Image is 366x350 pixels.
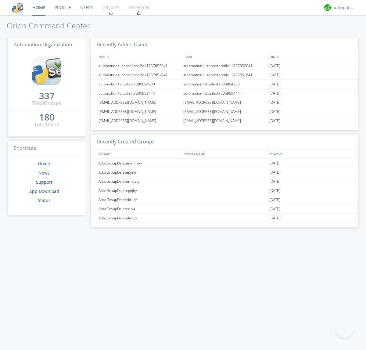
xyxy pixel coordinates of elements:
a: AtlasGroupDeletelyrpp[DATE] [91,214,358,223]
div: AtlasGroupDeletembtvq [97,177,181,186]
div: 180 [39,114,55,120]
span: [DATE] [269,89,280,98]
span: [DATE] [269,98,280,107]
a: AtlasGroupDeletegnjhy[DATE] [91,186,358,195]
span: Automation Organization [14,41,72,48]
span: [DATE] [269,177,280,186]
a: AtlasGroupDeletembtvq[DATE] [91,177,358,186]
span: [DATE] [269,195,280,204]
div: Total Groups [32,100,61,107]
a: automation+atlastest7580994230automation+atlastest7580994230[DATE] [91,80,358,89]
a: [EMAIL_ADDRESS][DOMAIN_NAME][EMAIL_ADDRESS][DOMAIN_NAME][DATE] [91,107,358,116]
iframe: Toggle Customer Support [335,319,354,338]
span: [DATE] [269,80,280,89]
a: AtlasGroupDeletekruqr[DATE] [91,195,358,204]
h3: Recently Added Users [91,38,358,52]
h3: Recently Created Groups [91,135,358,150]
div: [EMAIL_ADDRESS][DOMAIN_NAME] [97,107,181,116]
span: [DATE] [269,186,280,195]
a: [EMAIL_ADDRESS][DOMAIN_NAME][EMAIL_ADDRESS][DOMAIN_NAME][DATE] [91,98,358,107]
img: cddb5a64eb264b2086981ab96f4c1ba7 [32,56,61,85]
div: CREATED [267,150,353,158]
img: cddb5a64eb264b2086981ab96f4c1ba7 [12,2,23,13]
div: Total Users [34,121,59,128]
a: Support [36,179,52,185]
a: Status [38,197,51,203]
span: [DATE] [269,214,280,223]
a: 337 [39,93,55,100]
div: SYSTEM_NAME [182,150,267,158]
div: AtlasGroupDeletegnjhy [97,186,181,195]
div: automation+atlastest7506959444 [182,89,268,98]
div: AtlasGroupDeletenemmw [97,159,181,168]
div: [EMAIL_ADDRESS][DOMAIN_NAME] [97,116,181,125]
span: [DATE] [269,107,280,116]
div: [EMAIL_ADDRESS][DOMAIN_NAME] [182,116,268,125]
div: AtlasGroupDeletekruqr [97,195,181,204]
span: [DATE] [269,204,280,214]
div: automation+usereditprofile+1757651841 [182,70,268,79]
a: AtlasGroupDeletepynir[DATE] [91,168,358,177]
div: [EMAIL_ADDRESS][DOMAIN_NAME] [97,98,181,107]
div: NAMES [97,52,181,61]
a: AtlasGroupDeletenemmw[DATE] [91,159,358,168]
div: AtlasGroupDeletepynir [97,168,181,177]
a: automation+usereditprofile+1757651841automation+usereditprofile+1757651841[DATE] [91,70,358,80]
div: automation+atlas [332,5,355,11]
a: 180 [39,114,55,121]
div: automation+atlastest7580994230 [97,80,181,88]
div: 337 [39,93,55,99]
div: automation+usereditprofile+1757651841 [97,70,181,79]
div: automation+usereditprofile+1757652041 [97,61,181,70]
a: AtlasGroupDeleterjiva[DATE] [91,204,358,214]
a: News [38,170,50,176]
div: automation+atlastest7580994230 [182,80,268,88]
span: [DATE] [269,159,280,168]
img: spin.svg [109,11,113,15]
a: automation+atlastest7506959444automation+atlastest7506959444[DATE] [91,89,358,98]
a: App Download [29,188,59,194]
div: AtlasGroupDeletelyrpp [97,214,181,222]
a: [EMAIL_ADDRESS][DOMAIN_NAME][EMAIL_ADDRESS][DOMAIN_NAME][DATE] [91,116,358,125]
img: d2d01cd9b4174d08988066c6d424eccd [324,4,331,11]
img: spin.svg [137,11,141,15]
div: AtlasGroupDeleterjiva [97,204,181,213]
a: Home [38,161,50,167]
div: JOINED [267,52,353,61]
div: [EMAIL_ADDRESS][DOMAIN_NAME] [182,107,268,116]
h3: Shortcuts [8,141,86,156]
div: EMAIL [182,52,267,61]
span: [DATE] [269,70,280,80]
a: automation+usereditprofile+1757652041automation+usereditprofile+1757652041[DATE] [91,61,358,70]
span: [DATE] [269,168,280,177]
div: automation+atlastest7506959444 [97,89,181,98]
span: [DATE] [269,116,280,125]
span: [DATE] [269,61,280,70]
div: [EMAIL_ADDRESS][DOMAIN_NAME] [182,98,268,107]
div: automation+usereditprofile+1757652041 [182,61,268,70]
div: GROUPS [97,150,181,158]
